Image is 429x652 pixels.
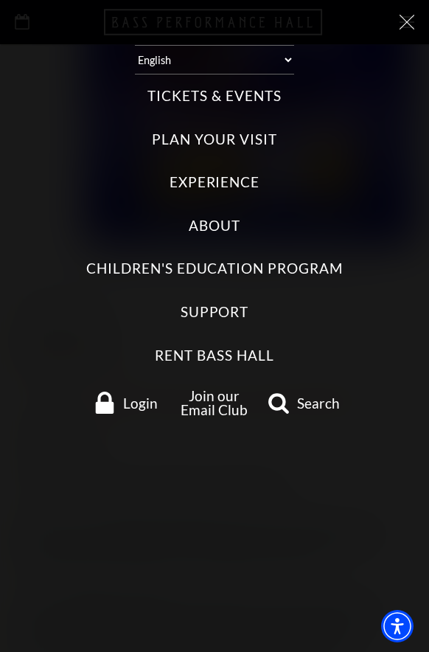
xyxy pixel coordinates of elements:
[135,45,295,74] select: Select:
[381,610,414,642] div: Accessibility Menu
[155,346,273,366] label: Rent Bass Hall
[147,86,281,106] label: Tickets & Events
[82,392,170,414] a: Login
[152,130,276,150] label: Plan Your Visit
[189,216,240,236] label: About
[181,387,248,418] a: Join our Email Club
[297,396,340,410] span: Search
[86,259,343,279] label: Children's Education Program
[259,392,347,414] a: search
[123,396,158,410] span: Login
[170,173,260,193] label: Experience
[181,302,249,322] label: Support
